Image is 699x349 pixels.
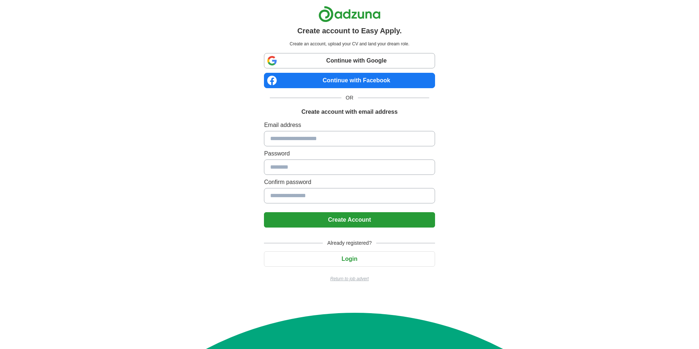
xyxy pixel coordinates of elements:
a: Return to job advert [264,275,435,282]
span: OR [341,94,358,102]
span: Already registered? [323,239,376,247]
label: Password [264,149,435,158]
label: Email address [264,121,435,130]
p: Create an account, upload your CV and land your dream role. [265,41,433,47]
h1: Create account with email address [301,108,397,116]
img: Adzuna logo [318,6,381,22]
label: Confirm password [264,178,435,187]
a: Login [264,256,435,262]
button: Login [264,251,435,267]
a: Continue with Google [264,53,435,68]
a: Continue with Facebook [264,73,435,88]
h1: Create account to Easy Apply. [297,25,402,36]
button: Create Account [264,212,435,228]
